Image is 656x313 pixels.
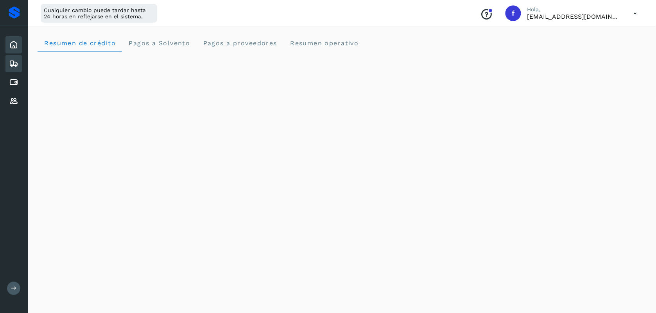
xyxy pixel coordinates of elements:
[527,13,621,20] p: fepadilla@niagarawater.com
[5,36,22,53] div: Inicio
[41,4,157,23] div: Cualquier cambio puede tardar hasta 24 horas en reflejarse en el sistema.
[5,55,22,72] div: Embarques
[44,39,116,47] span: Resumen de crédito
[203,39,277,47] span: Pagos a proveedores
[290,39,359,47] span: Resumen operativo
[527,6,621,13] p: Hola,
[5,74,22,91] div: Cuentas por pagar
[128,39,190,47] span: Pagos a Solvento
[5,92,22,110] div: Proveedores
